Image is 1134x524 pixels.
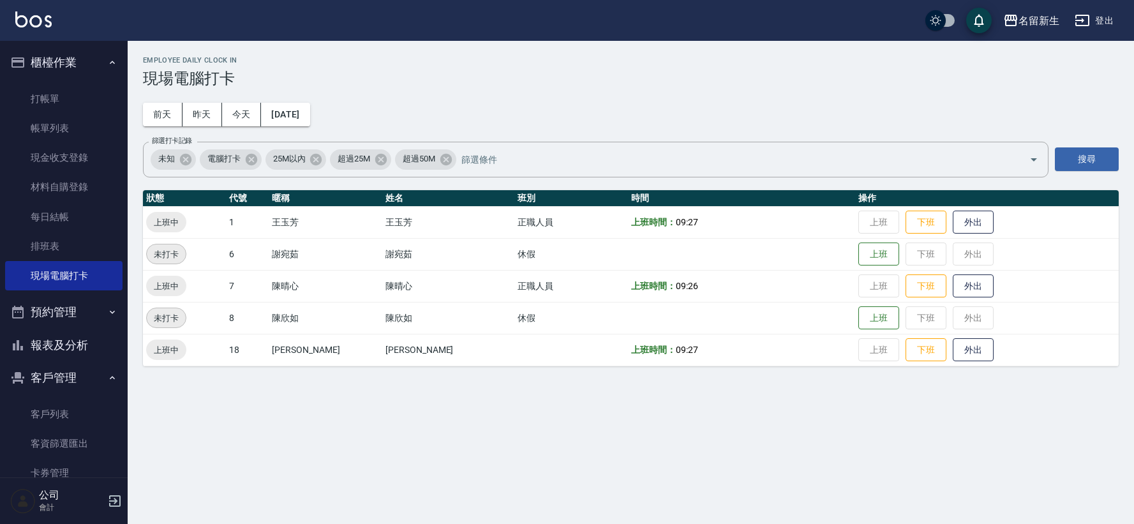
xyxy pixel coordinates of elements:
[152,136,192,146] label: 篩選打卡記錄
[5,400,123,429] a: 客戶列表
[5,429,123,458] a: 客資篩選匯出
[5,329,123,362] button: 報表及分析
[269,334,382,366] td: [PERSON_NAME]
[200,149,262,170] div: 電腦打卡
[855,190,1119,207] th: 操作
[631,345,676,355] b: 上班時間：
[676,281,698,291] span: 09:26
[5,458,123,488] a: 卡券管理
[514,206,628,238] td: 正職人員
[1024,149,1044,170] button: Open
[226,334,269,366] td: 18
[858,306,899,330] button: 上班
[631,217,676,227] b: 上班時間：
[143,56,1119,64] h2: Employee Daily Clock In
[269,302,382,334] td: 陳欣如
[269,190,382,207] th: 暱稱
[226,270,269,302] td: 7
[395,153,443,165] span: 超過50M
[261,103,310,126] button: [DATE]
[906,338,946,362] button: 下班
[265,149,327,170] div: 25M以內
[146,343,186,357] span: 上班中
[628,190,855,207] th: 時間
[143,190,226,207] th: 狀態
[265,153,313,165] span: 25M以內
[146,280,186,293] span: 上班中
[998,8,1064,34] button: 名留新生
[5,143,123,172] a: 現金收支登錄
[39,502,104,513] p: 會計
[226,190,269,207] th: 代號
[514,238,628,270] td: 休假
[906,274,946,298] button: 下班
[15,11,52,27] img: Logo
[382,334,514,366] td: [PERSON_NAME]
[269,206,382,238] td: 王玉芳
[5,361,123,394] button: 客戶管理
[222,103,262,126] button: 今天
[5,84,123,114] a: 打帳單
[1018,13,1059,29] div: 名留新生
[382,190,514,207] th: 姓名
[382,302,514,334] td: 陳欣如
[1055,147,1119,171] button: 搜尋
[458,148,1007,170] input: 篩選條件
[676,345,698,355] span: 09:27
[5,296,123,329] button: 預約管理
[200,153,248,165] span: 電腦打卡
[5,114,123,143] a: 帳單列表
[269,238,382,270] td: 謝宛茹
[143,70,1119,87] h3: 現場電腦打卡
[382,238,514,270] td: 謝宛茹
[858,243,899,266] button: 上班
[953,338,994,362] button: 外出
[146,216,186,229] span: 上班中
[330,153,378,165] span: 超過25M
[631,281,676,291] b: 上班時間：
[147,311,186,325] span: 未打卡
[382,206,514,238] td: 王玉芳
[151,153,183,165] span: 未知
[5,46,123,79] button: 櫃檯作業
[226,302,269,334] td: 8
[183,103,222,126] button: 昨天
[5,202,123,232] a: 每日結帳
[676,217,698,227] span: 09:27
[226,206,269,238] td: 1
[269,270,382,302] td: 陳晴心
[906,211,946,234] button: 下班
[151,149,196,170] div: 未知
[226,238,269,270] td: 6
[514,190,628,207] th: 班別
[1070,9,1119,33] button: 登出
[5,232,123,261] a: 排班表
[966,8,992,33] button: save
[143,103,183,126] button: 前天
[5,172,123,202] a: 材料自購登錄
[953,274,994,298] button: 外出
[10,488,36,514] img: Person
[330,149,391,170] div: 超過25M
[39,489,104,502] h5: 公司
[382,270,514,302] td: 陳晴心
[147,248,186,261] span: 未打卡
[395,149,456,170] div: 超過50M
[514,302,628,334] td: 休假
[5,261,123,290] a: 現場電腦打卡
[514,270,628,302] td: 正職人員
[953,211,994,234] button: 外出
